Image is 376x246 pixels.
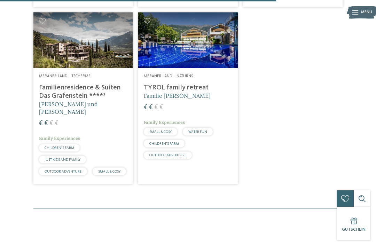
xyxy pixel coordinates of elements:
[98,170,120,173] span: SMALL & COSY
[39,74,90,78] span: Meraner Land – Tscherms
[144,119,185,125] span: Family Experiences
[55,120,58,127] span: €
[337,207,370,240] a: Gutschein
[39,120,43,127] span: €
[159,104,163,111] span: €
[342,227,366,232] span: Gutschein
[188,130,207,134] span: WATER FUN
[144,92,211,99] span: Familie [PERSON_NAME]
[144,104,148,111] span: €
[138,13,237,184] a: Familienhotels gesucht? Hier findet ihr die besten! Meraner Land – Naturns TYROL family retreat F...
[154,104,158,111] span: €
[39,135,80,141] span: Family Experiences
[144,84,232,92] h4: TYROL family retreat
[33,13,133,184] a: Familienhotels gesucht? Hier findet ihr die besten! Meraner Land – Tscherms Familienresidence & S...
[39,101,98,115] span: [PERSON_NAME] und [PERSON_NAME]
[138,13,237,68] img: Familien Wellness Residence Tyrol ****
[149,153,186,157] span: OUTDOOR ADVENTURE
[33,13,133,68] img: Familienhotels gesucht? Hier findet ihr die besten!
[45,146,74,150] span: CHILDREN’S FARM
[144,74,193,78] span: Meraner Land – Naturns
[45,158,80,161] span: JUST KIDS AND FAMILY
[49,120,53,127] span: €
[149,104,153,111] span: €
[39,84,127,100] h4: Familienresidence & Suiten Das Grafenstein ****ˢ
[45,170,81,173] span: OUTDOOR ADVENTURE
[44,120,48,127] span: €
[149,142,179,145] span: CHILDREN’S FARM
[149,130,172,134] span: SMALL & COSY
